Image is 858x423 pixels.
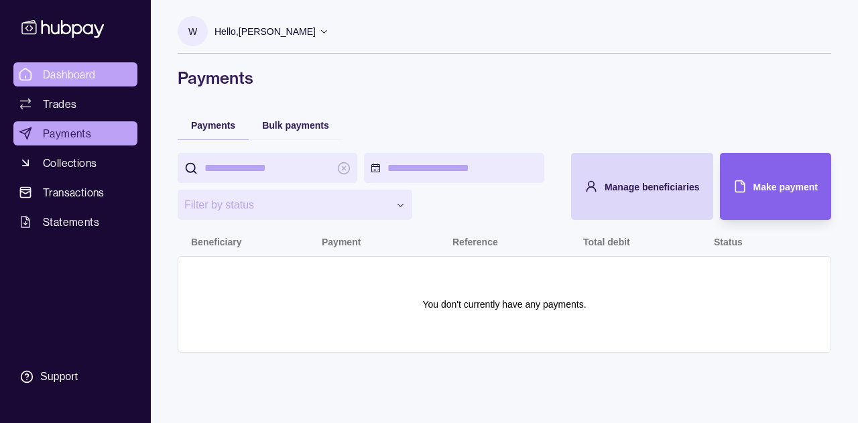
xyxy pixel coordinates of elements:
[43,184,105,200] span: Transactions
[43,214,99,230] span: Statements
[13,92,137,116] a: Trades
[322,237,361,247] p: Payment
[583,237,630,247] p: Total debit
[178,67,831,88] h1: Payments
[43,155,97,171] span: Collections
[605,182,700,192] span: Manage beneficiaries
[13,180,137,204] a: Transactions
[714,237,743,247] p: Status
[43,125,91,141] span: Payments
[40,369,78,384] div: Support
[43,96,76,112] span: Trades
[13,62,137,86] a: Dashboard
[13,363,137,391] a: Support
[191,120,235,131] span: Payments
[452,237,498,247] p: Reference
[13,151,137,175] a: Collections
[214,24,316,39] p: Hello, [PERSON_NAME]
[13,121,137,145] a: Payments
[188,24,197,39] p: W
[13,210,137,234] a: Statements
[720,153,831,220] button: Make payment
[571,153,713,220] button: Manage beneficiaries
[191,237,241,247] p: Beneficiary
[753,182,818,192] span: Make payment
[43,66,96,82] span: Dashboard
[262,120,329,131] span: Bulk payments
[422,297,586,312] p: You don't currently have any payments.
[204,153,330,183] input: search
